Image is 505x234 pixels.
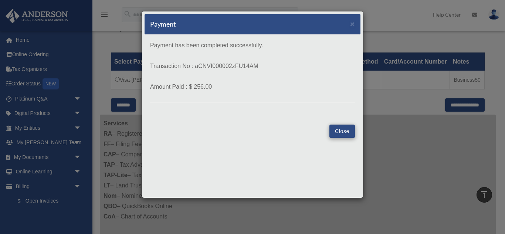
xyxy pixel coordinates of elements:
button: Close [350,20,355,28]
h5: Payment [150,20,176,29]
p: Amount Paid : $ 256.00 [150,82,355,92]
button: Close [329,125,355,138]
span: × [350,20,355,28]
p: Payment has been completed successfully. [150,40,355,51]
p: Transaction No : aCNVI000002zFU14AM [150,61,355,71]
